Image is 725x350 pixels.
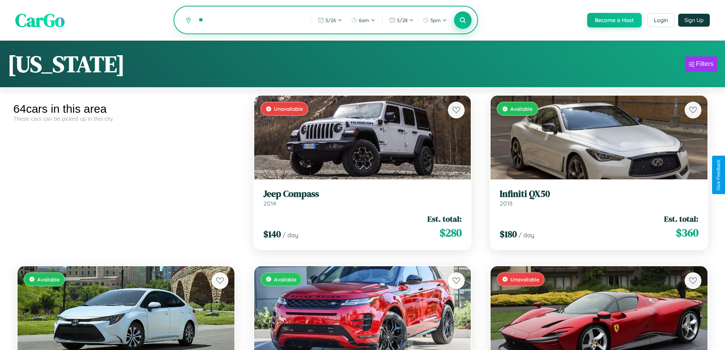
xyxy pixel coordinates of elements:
h1: [US_STATE] [8,48,125,80]
a: Jeep Compass2014 [263,189,462,207]
span: / day [282,231,298,239]
span: $ 360 [676,225,698,240]
span: Available [274,276,296,283]
h3: Infiniti QX50 [500,189,698,200]
h3: Jeep Compass [263,189,462,200]
button: Filters [685,56,717,72]
span: $ 180 [500,228,517,240]
div: Give Feedback [716,160,721,190]
span: Unavailable [510,276,539,283]
span: 2014 [263,200,276,207]
span: Available [510,105,533,112]
button: Become a Host [587,13,642,27]
span: Est. total: [664,213,698,224]
span: Est. total: [427,213,462,224]
span: / day [518,231,534,239]
span: 6am [359,17,369,23]
button: 5/26 [314,14,346,26]
span: 5pm [430,17,441,23]
div: 64 cars in this area [13,102,239,115]
div: Filters [696,60,714,68]
button: 5/28 [386,14,417,26]
div: These cars can be picked up in this city. [13,115,239,122]
button: 6am [347,14,379,26]
button: Sign Up [678,14,710,27]
button: Login [647,13,674,27]
span: $ 140 [263,228,281,240]
span: Unavailable [274,105,303,112]
span: CarGo [15,8,65,33]
span: $ 280 [440,225,462,240]
span: 2018 [500,200,513,207]
span: 5 / 26 [325,17,336,23]
span: Available [37,276,60,283]
button: 5pm [419,14,451,26]
a: Infiniti QX502018 [500,189,698,207]
span: 5 / 28 [397,17,408,23]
